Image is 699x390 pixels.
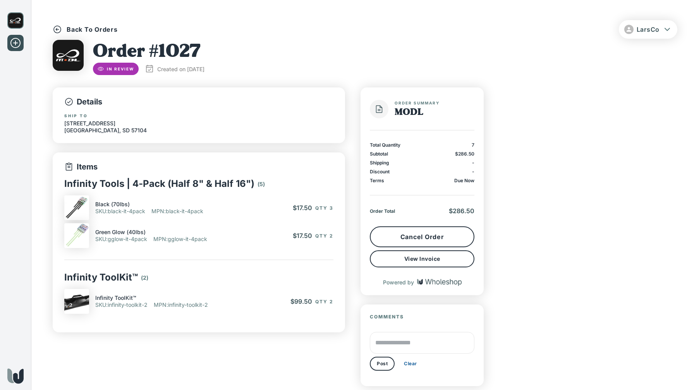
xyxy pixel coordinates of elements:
p: Green Glow (40lbs) [95,229,146,236]
span: $286.50 [455,151,474,157]
img: 4-Pack_Black.png [64,195,89,220]
button: LarsCo [619,20,678,39]
p: [GEOGRAPHIC_DATA] , SD 57104 [64,127,147,134]
p: Details [64,97,333,107]
p: Shipping [370,160,389,166]
span: $17.50 [293,232,312,239]
span: $286.50 [449,207,474,215]
h1: Order # 1027 [93,40,204,63]
p: SKU : gglow-it-4pack [95,236,147,243]
p: Infinity Tools | 4-Pack (Half 8" & Half 16") [64,178,254,189]
p: 7 [472,142,474,148]
span: LarsCo [637,26,660,33]
p: MPN : infinity-toolkit-2 [154,301,208,308]
img: 4-Pack___Green_Glow.png [64,223,89,248]
p: MPN : black-it-4pack [151,208,203,215]
span: $99.50 [290,298,312,305]
p: Order Total [370,208,395,214]
p: Black (70lbs) [95,201,130,208]
img: MODL logo [53,40,84,71]
p: Items [64,162,333,172]
p: Infinity ToolKit™ [64,272,138,283]
img: Wholeshop logo [417,279,462,286]
span: Order Summary [395,101,477,105]
button: Post [370,357,395,371]
p: Created on [DATE] [157,65,204,73]
p: Powered by [383,279,414,286]
span: Qty 2 [315,233,333,239]
span: $17.50 [293,204,312,212]
p: Terms [370,178,384,183]
p: Due Now [454,178,474,183]
p: - [472,169,474,174]
p: Discount [370,169,390,174]
img: Wholeshop logo [7,368,24,384]
span: Comments [370,314,404,320]
p: Back To Orders [67,25,118,34]
img: MODL logo [7,12,24,29]
p: Total Quantity [370,142,400,148]
span: In Review [102,67,139,71]
img: a2.png [64,289,89,314]
span: Qty 3 [315,205,333,211]
p: ( 2 ) [141,273,148,283]
p: SKU : infinity-toolkit-2 [95,301,148,308]
button: View Invoice [370,250,474,267]
button: Back To Orders [53,25,118,34]
p: SKU : black-it-4pack [95,208,145,215]
p: MPN : gglow-it-4pack [153,236,207,243]
p: ( 5 ) [258,179,265,189]
p: Infinity ToolKit™ [95,294,136,301]
label: Ship to [64,113,88,118]
p: Subtotal [370,151,388,157]
button: Cancel Order [370,226,474,247]
p: [STREET_ADDRESS] [64,120,147,127]
h1: MODL [395,108,477,118]
p: - [472,160,474,166]
button: Clear [398,357,423,370]
span: Qty 2 [315,299,333,304]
